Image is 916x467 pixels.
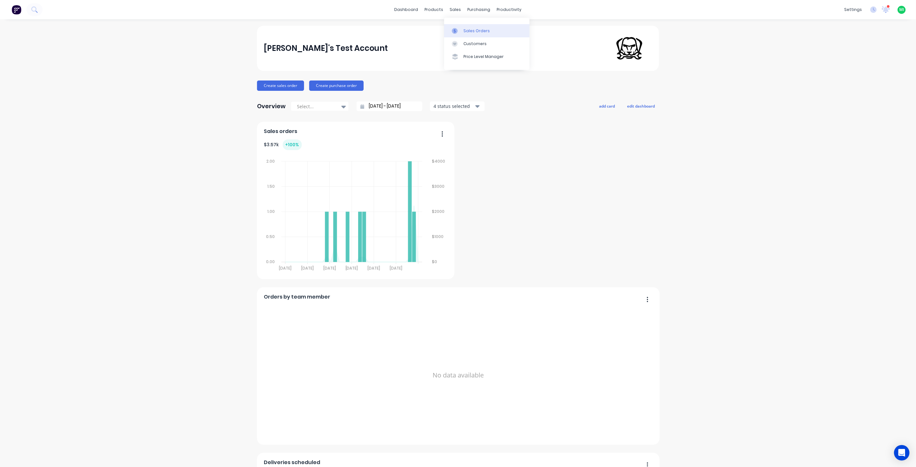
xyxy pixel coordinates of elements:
[430,101,485,111] button: 4 status selected
[267,209,275,214] tspan: 1.00
[432,184,445,189] tspan: $3000
[841,5,865,14] div: settings
[894,445,910,461] div: Open Intercom Messenger
[264,303,653,447] div: No data available
[899,7,904,13] span: MI
[309,81,364,91] button: Create purchase order
[444,50,530,63] a: Price Level Manager
[266,158,275,164] tspan: 2.00
[323,266,336,271] tspan: [DATE]
[494,5,525,14] div: productivity
[444,37,530,50] a: Customers
[257,100,286,113] div: Overview
[447,5,464,14] div: sales
[266,234,275,240] tspan: 0.50
[607,26,652,71] img: Maricar's Test Account
[434,103,474,110] div: 4 status selected
[432,234,444,240] tspan: $1000
[463,41,487,47] div: Customers
[257,81,304,91] button: Create sales order
[464,5,494,14] div: purchasing
[266,259,275,265] tspan: 0.00
[301,266,314,271] tspan: [DATE]
[623,102,659,110] button: edit dashboard
[264,42,388,55] div: [PERSON_NAME]'s Test Account
[432,209,445,214] tspan: $2000
[432,259,437,265] tspan: $0
[367,266,380,271] tspan: [DATE]
[264,459,320,466] span: Deliveries scheduled
[279,266,291,271] tspan: [DATE]
[463,28,490,34] div: Sales Orders
[391,5,422,14] a: dashboard
[267,184,275,189] tspan: 1.50
[444,24,530,37] a: Sales Orders
[264,293,330,301] span: Orders by team member
[346,266,358,271] tspan: [DATE]
[422,5,447,14] div: products
[264,139,302,150] div: $ 3.57k
[432,158,445,164] tspan: $4000
[12,5,21,14] img: Factory
[390,266,402,271] tspan: [DATE]
[264,128,298,135] span: Sales orders
[463,54,504,60] div: Price Level Manager
[595,102,619,110] button: add card
[283,139,302,150] div: + 100 %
